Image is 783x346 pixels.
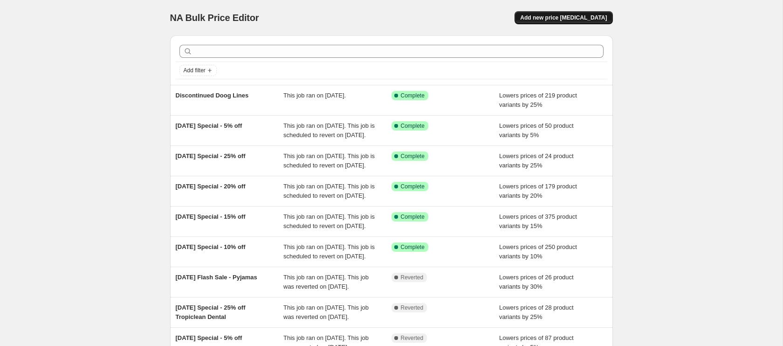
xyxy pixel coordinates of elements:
[515,11,612,24] button: Add new price [MEDICAL_DATA]
[176,152,246,159] span: [DATE] Special - 25% off
[176,183,246,190] span: [DATE] Special - 20% off
[520,14,607,21] span: Add new price [MEDICAL_DATA]
[283,213,375,229] span: This job ran on [DATE]. This job is scheduled to revert on [DATE].
[401,274,424,281] span: Reverted
[283,122,375,138] span: This job ran on [DATE]. This job is scheduled to revert on [DATE].
[401,152,425,160] span: Complete
[401,213,425,221] span: Complete
[401,334,424,342] span: Reverted
[499,92,577,108] span: Lowers prices of 219 product variants by 25%
[499,213,577,229] span: Lowers prices of 375 product variants by 15%
[283,243,375,260] span: This job ran on [DATE]. This job is scheduled to revert on [DATE].
[179,65,217,76] button: Add filter
[401,304,424,311] span: Reverted
[170,13,259,23] span: NA Bulk Price Editor
[499,122,574,138] span: Lowers prices of 50 product variants by 5%
[283,183,375,199] span: This job ran on [DATE]. This job is scheduled to revert on [DATE].
[401,122,425,130] span: Complete
[283,274,369,290] span: This job ran on [DATE]. This job was reverted on [DATE].
[176,274,257,281] span: [DATE] Flash Sale - Pyjamas
[499,183,577,199] span: Lowers prices of 179 product variants by 20%
[176,243,246,250] span: [DATE] Special - 10% off
[176,122,242,129] span: [DATE] Special - 5% off
[401,243,425,251] span: Complete
[499,152,574,169] span: Lowers prices of 24 product variants by 25%
[401,92,425,99] span: Complete
[176,92,249,99] span: Discontinued Doog Lines
[499,304,574,320] span: Lowers prices of 28 product variants by 25%
[283,304,369,320] span: This job ran on [DATE]. This job was reverted on [DATE].
[184,67,206,74] span: Add filter
[176,304,246,320] span: [DATE] Special - 25% off Tropiclean Dental
[283,152,375,169] span: This job ran on [DATE]. This job is scheduled to revert on [DATE].
[499,274,574,290] span: Lowers prices of 26 product variants by 30%
[283,92,346,99] span: This job ran on [DATE].
[401,183,425,190] span: Complete
[499,243,577,260] span: Lowers prices of 250 product variants by 10%
[176,334,242,341] span: [DATE] Special - 5% off
[176,213,246,220] span: [DATE] Special - 15% off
